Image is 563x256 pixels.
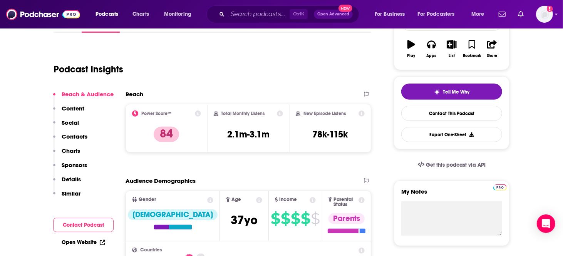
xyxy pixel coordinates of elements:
[53,90,114,105] button: Reach & Audience
[547,6,553,12] svg: Add a profile image
[401,106,502,121] a: Contact This Podcast
[53,133,87,147] button: Contacts
[62,133,87,140] p: Contacts
[54,64,123,75] h1: Podcast Insights
[139,197,156,202] span: Gender
[369,8,415,20] button: open menu
[412,156,492,174] a: Get this podcast via API
[62,147,80,154] p: Charts
[421,35,441,63] button: Apps
[314,10,353,19] button: Open AdvancedNew
[53,119,79,133] button: Social
[53,190,80,204] button: Similar
[53,161,87,176] button: Sponsors
[221,111,265,116] h2: Total Monthly Listens
[159,8,201,20] button: open menu
[290,9,308,19] span: Ctrl K
[407,54,416,58] div: Play
[228,8,290,20] input: Search podcasts, credits, & more...
[328,213,365,224] div: Parents
[536,6,553,23] button: Show profile menu
[317,12,349,16] span: Open Advanced
[442,35,462,63] button: List
[303,111,346,116] h2: New Episode Listens
[418,9,455,20] span: For Podcasters
[90,8,128,20] button: open menu
[427,54,437,58] div: Apps
[62,161,87,169] p: Sponsors
[401,127,502,142] button: Export One-Sheet
[471,9,484,20] span: More
[62,119,79,126] p: Social
[128,209,218,220] div: [DEMOGRAPHIC_DATA]
[426,162,486,168] span: Get this podcast via API
[449,54,455,58] div: List
[401,84,502,100] button: tell me why sparkleTell Me Why
[214,5,367,23] div: Search podcasts, credits, & more...
[271,212,280,225] span: $
[338,5,352,12] span: New
[53,147,80,161] button: Charts
[466,8,494,20] button: open menu
[154,127,179,142] p: 84
[482,35,502,63] button: Share
[126,90,143,98] h2: Reach
[62,190,80,197] p: Similar
[62,176,81,183] p: Details
[463,54,481,58] div: Bookmark
[132,9,149,20] span: Charts
[487,54,497,58] div: Share
[462,35,482,63] button: Bookmark
[434,89,440,95] img: tell me why sparkle
[515,8,527,21] a: Show notifications dropdown
[493,184,507,191] img: Podchaser Pro
[311,212,320,225] span: $
[281,212,290,225] span: $
[536,6,553,23] span: Logged in as HavasFormulab2b
[231,212,258,228] span: 37 yo
[141,111,171,116] h2: Power Score™
[140,248,162,253] span: Countries
[231,197,241,202] span: Age
[62,239,105,246] a: Open Website
[164,9,191,20] span: Monitoring
[401,35,421,63] button: Play
[127,8,154,20] a: Charts
[53,176,81,190] button: Details
[301,212,310,225] span: $
[280,197,297,202] span: Income
[62,105,84,112] p: Content
[6,7,80,22] img: Podchaser - Follow, Share and Rate Podcasts
[496,8,509,21] a: Show notifications dropdown
[313,129,348,140] h3: 78k-115k
[291,212,300,225] span: $
[375,9,405,20] span: For Business
[96,9,118,20] span: Podcasts
[62,90,114,98] p: Reach & Audience
[413,8,466,20] button: open menu
[227,129,270,140] h3: 2.1m-3.1m
[493,183,507,191] a: Pro website
[537,214,555,233] div: Open Intercom Messenger
[126,177,196,184] h2: Audience Demographics
[53,218,114,232] button: Contact Podcast
[333,197,357,207] span: Parental Status
[401,188,502,201] label: My Notes
[443,89,470,95] span: Tell Me Why
[53,105,84,119] button: Content
[536,6,553,23] img: User Profile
